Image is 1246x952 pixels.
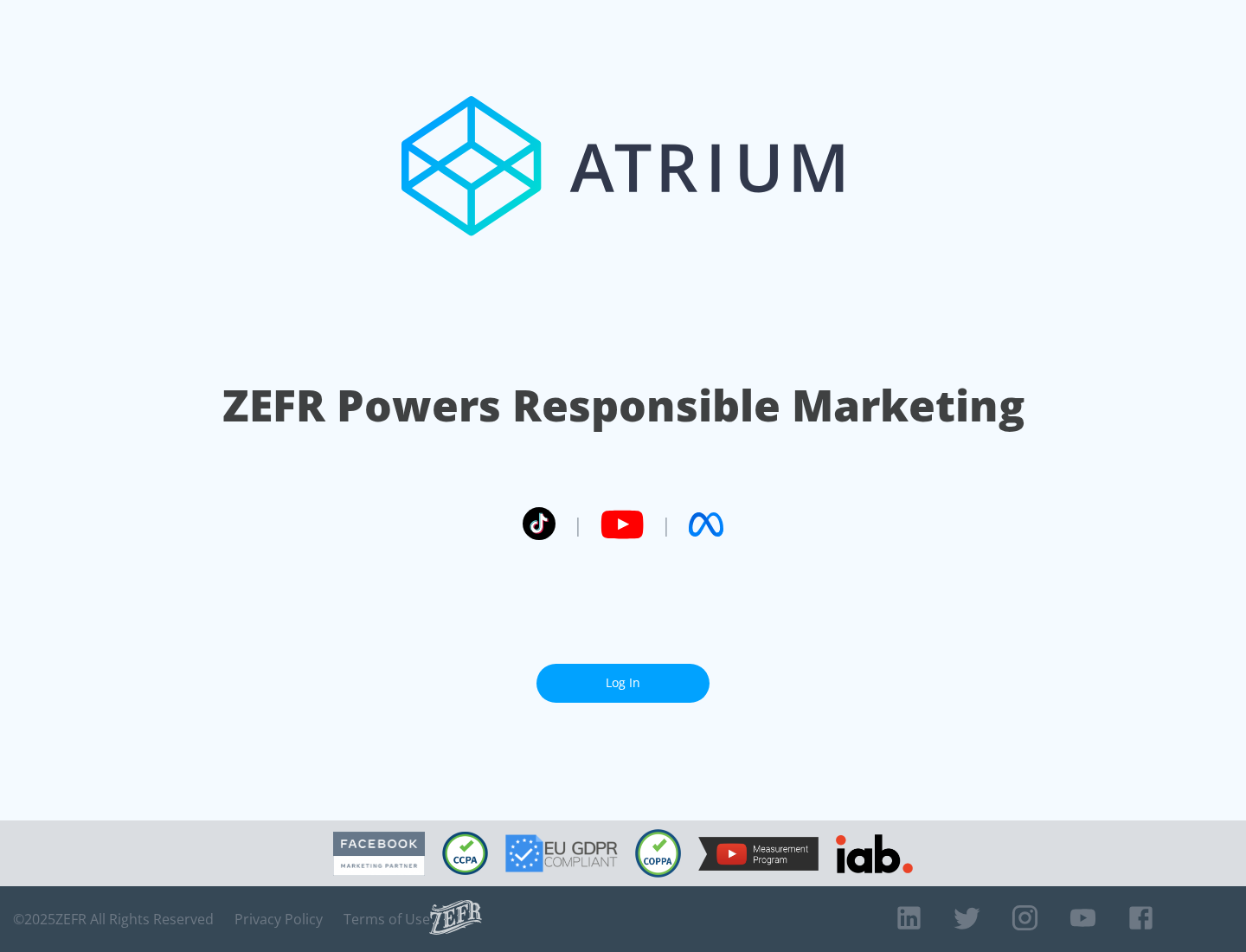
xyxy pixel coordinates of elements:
img: GDPR Compliant [505,834,618,872]
img: CCPA Compliant [442,832,488,875]
h1: ZEFR Powers Responsible Marketing [222,376,1024,435]
img: Facebook Marketing Partner [333,832,425,876]
img: YouTube Measurement Program [698,837,819,871]
img: IAB [836,834,913,873]
a: Terms of Use [344,910,430,928]
span: © 2025 ZEFR All Rights Reserved [13,910,214,928]
span: | [573,511,583,537]
span: | [661,511,671,537]
a: Log In [536,664,710,703]
a: Privacy Policy [234,910,323,928]
img: COPPA Compliant [635,829,681,878]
